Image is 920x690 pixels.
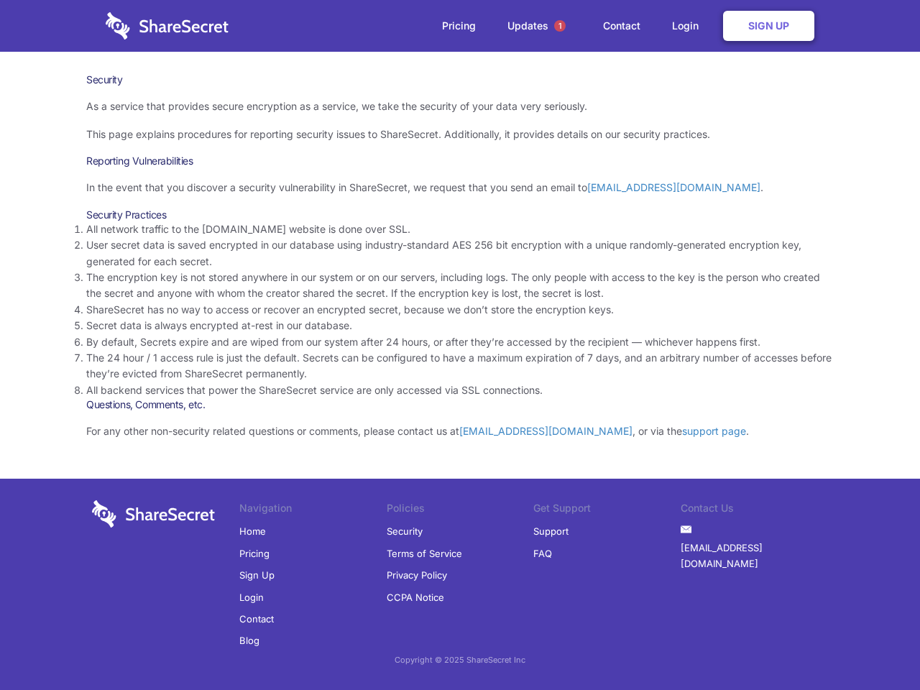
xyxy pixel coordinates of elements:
[86,208,834,221] h3: Security Practices
[86,155,834,167] h3: Reporting Vulnerabilities
[86,270,834,302] li: The encryption key is not stored anywhere in our system or on our servers, including logs. The on...
[86,126,834,142] p: This page explains procedures for reporting security issues to ShareSecret. Additionally, it prov...
[106,12,229,40] img: logo-wordmark-white-trans-d4663122ce5f474addd5e946df7df03e33cb6a1c49d2221995e7729f52c070b2.svg
[86,98,834,114] p: As a service that provides secure encryption as a service, we take the security of your data very...
[86,423,834,439] p: For any other non-security related questions or comments, please contact us at , or via the .
[554,20,566,32] span: 1
[682,425,746,437] a: support page
[92,500,215,528] img: logo-wordmark-white-trans-d4663122ce5f474addd5e946df7df03e33cb6a1c49d2221995e7729f52c070b2.svg
[239,608,274,630] a: Contact
[239,500,387,520] li: Navigation
[459,425,632,437] a: [EMAIL_ADDRESS][DOMAIN_NAME]
[86,180,834,195] p: In the event that you discover a security vulnerability in ShareSecret, we request that you send ...
[86,302,834,318] li: ShareSecret has no way to access or recover an encrypted secret, because we don’t store the encry...
[387,564,447,586] a: Privacy Policy
[239,586,264,608] a: Login
[86,334,834,350] li: By default, Secrets expire and are wiped from our system after 24 hours, or after they’re accesse...
[533,520,569,542] a: Support
[428,4,490,48] a: Pricing
[239,564,275,586] a: Sign Up
[723,11,814,41] a: Sign Up
[387,500,534,520] li: Policies
[387,586,444,608] a: CCPA Notice
[681,500,828,520] li: Contact Us
[587,181,760,193] a: [EMAIL_ADDRESS][DOMAIN_NAME]
[86,350,834,382] li: The 24 hour / 1 access rule is just the default. Secrets can be configured to have a maximum expi...
[387,543,462,564] a: Terms of Service
[658,4,720,48] a: Login
[533,543,552,564] a: FAQ
[86,221,834,237] li: All network traffic to the [DOMAIN_NAME] website is done over SSL.
[239,520,266,542] a: Home
[681,537,828,575] a: [EMAIL_ADDRESS][DOMAIN_NAME]
[533,500,681,520] li: Get Support
[86,398,834,411] h3: Questions, Comments, etc.
[86,382,834,398] li: All backend services that power the ShareSecret service are only accessed via SSL connections.
[239,543,270,564] a: Pricing
[589,4,655,48] a: Contact
[86,73,834,86] h1: Security
[86,318,834,333] li: Secret data is always encrypted at-rest in our database.
[86,237,834,270] li: User secret data is saved encrypted in our database using industry-standard AES 256 bit encryptio...
[239,630,259,651] a: Blog
[387,520,423,542] a: Security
